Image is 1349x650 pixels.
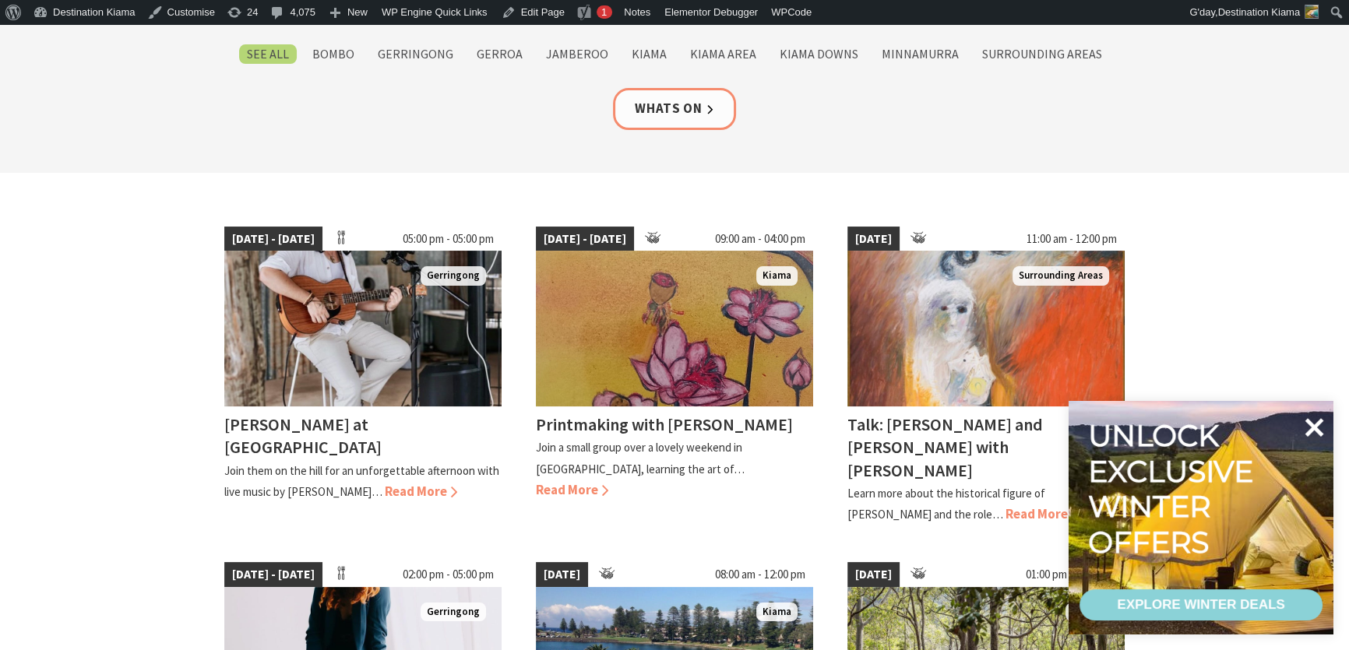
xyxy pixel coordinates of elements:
[224,413,382,458] h4: [PERSON_NAME] at [GEOGRAPHIC_DATA]
[707,562,813,587] span: 08:00 am - 12:00 pm
[224,227,322,251] span: [DATE] - [DATE]
[847,486,1045,522] p: Learn more about the historical figure of [PERSON_NAME] and the role…
[874,44,967,64] label: Minnamurra
[601,6,607,18] span: 1
[395,227,502,251] span: 05:00 pm - 05:00 pm
[536,562,588,587] span: [DATE]
[421,603,486,622] span: Gerringong
[385,483,457,500] span: Read More
[682,44,764,64] label: Kiama Area
[1218,6,1301,18] span: Destination Kiama
[756,603,798,622] span: Kiama
[613,88,736,129] a: Whats On
[756,266,798,286] span: Kiama
[847,227,1125,525] a: [DATE] 11:00 am - 12:00 pm An expressionist painting of a white figure appears in front of an ora...
[1080,589,1323,620] a: EXPLORE WINTER DEALS
[421,266,486,286] span: Gerringong
[305,44,362,64] label: Bombo
[1018,562,1125,587] span: 01:00 pm - 03:00 pm
[536,481,608,498] span: Read More
[1065,603,1109,622] span: Illaroo
[536,227,634,251] span: [DATE] - [DATE]
[1117,589,1284,620] div: EXPLORE WINTER DEALS
[974,44,1110,64] label: Surrounding Areas
[847,562,900,587] span: [DATE]
[847,413,1043,480] h4: Talk: [PERSON_NAME] and [PERSON_NAME] with [PERSON_NAME]
[536,440,745,476] p: Join a small group over a lovely weekend in [GEOGRAPHIC_DATA], learning the art of…
[536,251,813,406] img: Printmaking
[1013,266,1109,286] span: Surrounding Areas
[224,227,502,525] a: [DATE] - [DATE] 05:00 pm - 05:00 pm Tayvin Martins Gerringong [PERSON_NAME] at [GEOGRAPHIC_DATA] ...
[370,44,461,64] label: Gerringong
[1088,418,1260,560] div: Unlock exclusive winter offers
[1305,5,1319,19] img: Untitled-design-1-150x150.jpg
[224,251,502,406] img: Tayvin Martins
[538,44,616,64] label: Jamberoo
[536,227,813,525] a: [DATE] - [DATE] 09:00 am - 04:00 pm Printmaking Kiama Printmaking with [PERSON_NAME] Join a small...
[624,44,674,64] label: Kiama
[395,562,502,587] span: 02:00 pm - 05:00 pm
[847,251,1125,406] img: An expressionist painting of a white figure appears in front of an orange and red backdrop
[847,227,900,251] span: [DATE]
[772,44,866,64] label: Kiama Downs
[224,463,499,499] p: Join them on the hill for an unforgettable afternoon with live music by [PERSON_NAME]…
[469,44,530,64] label: Gerroa
[224,562,322,587] span: [DATE] - [DATE]
[1006,505,1078,522] span: Read More
[239,44,297,64] label: See All
[1019,227,1125,251] span: 11:00 am - 12:00 pm
[536,413,793,435] h4: Printmaking with [PERSON_NAME]
[707,227,813,251] span: 09:00 am - 04:00 pm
